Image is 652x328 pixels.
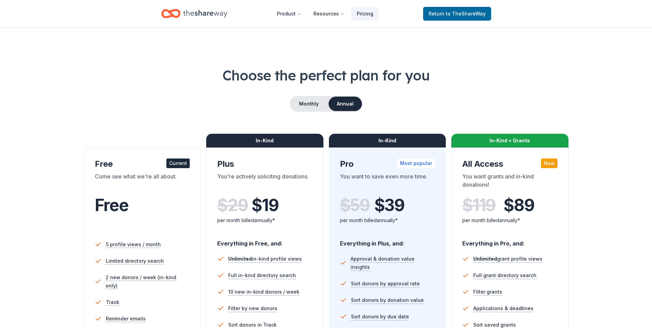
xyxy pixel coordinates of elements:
span: to TheShareWay [446,11,486,17]
span: Sort donors by due date [351,313,409,321]
div: In-Kind + Grants [451,134,568,147]
div: In-Kind [206,134,323,147]
span: $ 89 [504,196,534,215]
a: Pricing [351,7,379,21]
div: You're actively soliciting donations. [217,172,312,192]
span: 5 profile views / month [106,240,161,249]
div: Come see what we're all about. [95,172,190,192]
div: Most popular [397,158,435,168]
span: Applications & deadlines [473,304,533,313]
span: in-kind profile views [228,256,302,262]
span: $ 39 [374,196,405,215]
div: You want to save even more time. [340,172,435,192]
span: grant profile views [473,256,542,262]
div: All Access [462,158,557,170]
span: Track [106,298,119,306]
div: Pro [340,158,435,170]
h1: Choose the perfect plan for you [27,66,625,85]
div: per month billed annually* [340,216,435,225]
a: Returnto TheShareWay [423,7,491,21]
span: Full in-kind directory search [228,271,296,280]
span: Return [429,10,486,18]
div: per month billed annually* [462,216,557,225]
div: Everything in Free, and: [217,233,312,248]
div: Current [166,158,190,168]
span: Filter by new donors [228,304,277,313]
span: Filter grants [473,288,502,296]
div: You want grants and in-kind donations! [462,172,557,192]
button: Resources [308,7,350,21]
button: Monthly [290,97,327,111]
div: Plus [217,158,312,170]
span: Unlimited [228,256,252,262]
span: Sort donors by donation value [351,296,424,304]
div: Free [95,158,190,170]
div: Everything in Plus, and: [340,233,435,248]
span: Full grant directory search [473,271,537,280]
span: 10 new in-kind donors / week [228,288,299,296]
span: Unlimited [473,256,497,262]
div: per month billed annually* [217,216,312,225]
div: New [541,158,557,168]
nav: Main [272,6,379,22]
span: Approval & donation value insights [351,255,435,271]
span: Limited directory search [106,257,164,265]
a: Home [161,6,227,22]
span: Reminder emails [106,315,146,323]
div: Everything in Pro, and: [462,233,557,248]
div: In-Kind [329,134,446,147]
span: Free [95,195,129,215]
span: 2 new donors / week (in-kind only) [106,273,190,290]
button: Product [272,7,307,21]
span: $ 19 [252,196,278,215]
button: Annual [329,97,362,111]
span: Sort donors by approval rate [351,280,420,288]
